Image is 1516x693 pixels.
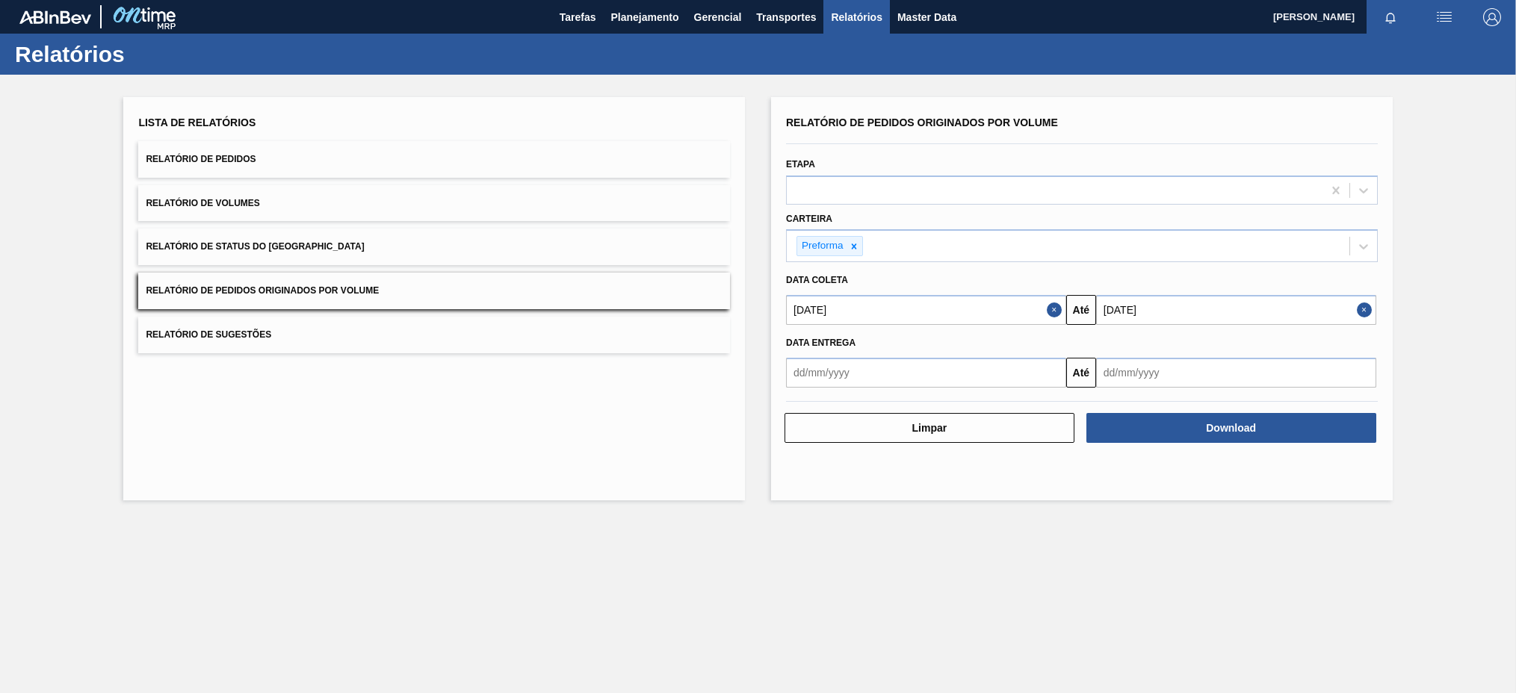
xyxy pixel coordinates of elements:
span: Lista de Relatórios [138,116,256,128]
span: Tarefas [560,8,596,26]
button: Close [1357,295,1376,325]
img: Logout [1483,8,1501,26]
input: dd/mm/yyyy [786,295,1066,325]
button: Limpar [785,413,1074,443]
label: Carteira [786,214,832,224]
span: Data entrega [786,338,856,348]
span: Relatório de Volumes [146,198,259,208]
span: Relatório de Pedidos [146,154,256,164]
button: Até [1066,358,1096,388]
input: dd/mm/yyyy [786,358,1066,388]
span: Relatório de Sugestões [146,329,271,340]
h1: Relatórios [15,46,280,63]
label: Etapa [786,159,815,170]
img: userActions [1435,8,1453,26]
span: Relatório de Status do [GEOGRAPHIC_DATA] [146,241,364,252]
span: Master Data [897,8,956,26]
button: Até [1066,295,1096,325]
div: Preforma [797,237,846,255]
span: Relatórios [831,8,882,26]
button: Notificações [1367,7,1414,28]
button: Relatório de Pedidos [138,141,730,178]
span: Transportes [756,8,816,26]
span: Data coleta [786,275,848,285]
input: dd/mm/yyyy [1096,295,1376,325]
button: Relatório de Pedidos Originados por Volume [138,273,730,309]
span: Planejamento [610,8,678,26]
span: Relatório de Pedidos Originados por Volume [146,285,379,296]
button: Relatório de Status do [GEOGRAPHIC_DATA] [138,229,730,265]
span: Gerencial [694,8,742,26]
button: Download [1086,413,1376,443]
span: Relatório de Pedidos Originados por Volume [786,116,1058,128]
button: Relatório de Volumes [138,185,730,222]
img: TNhmsLtSVTkK8tSr43FrP2fwEKptu5GPRR3wAAAABJRU5ErkJggg== [19,10,91,24]
input: dd/mm/yyyy [1096,358,1376,388]
button: Close [1047,295,1066,325]
button: Relatório de Sugestões [138,317,730,353]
